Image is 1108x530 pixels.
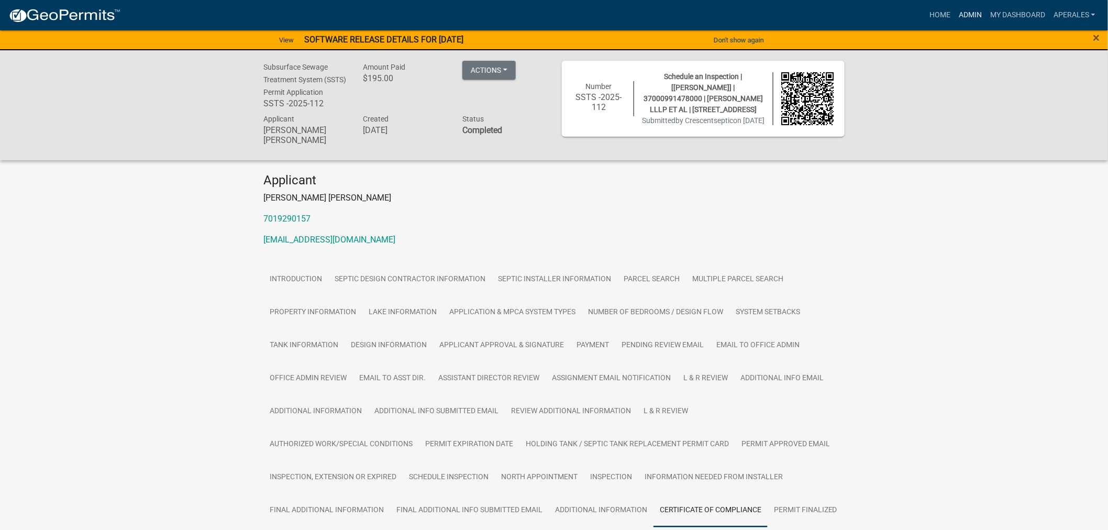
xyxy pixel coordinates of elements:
h6: SSTS -2025-112 [263,98,347,108]
a: Septic Design Contractor Information [328,263,492,296]
a: Schedule Inspection [403,461,495,494]
span: × [1093,30,1100,45]
strong: SOFTWARE RELEASE DETAILS FOR [DATE] [304,35,463,45]
a: Applicant Approval & Signature [433,329,570,362]
a: L & R Review [637,395,694,428]
a: aperales [1049,5,1100,25]
span: Submitted on [DATE] [642,116,764,125]
a: Property Information [263,296,362,329]
h4: Applicant [263,173,845,188]
span: Status [462,115,484,123]
strong: Completed [462,125,502,135]
a: Assistant Director Review [432,362,546,395]
a: Application & MPCA System Types [443,296,582,329]
a: Home [925,5,955,25]
span: Schedule an Inspection | [[PERSON_NAME]] | 37000991478000 | [PERSON_NAME] LLLP ET AL | [STREET_AD... [644,72,763,114]
a: Inspection, Extension or EXPIRED [263,461,403,494]
a: Holding Tank / Septic Tank Replacement Permit Card [519,428,735,461]
a: View [275,31,298,49]
h6: [DATE] [363,125,447,135]
h6: SSTS -2025-112 [572,92,626,112]
p: [PERSON_NAME] [PERSON_NAME] [263,192,845,204]
a: Email to Asst Dir. [353,362,432,395]
a: Office Admin Review [263,362,353,395]
span: Created [363,115,389,123]
a: Authorized Work/Special Conditions [263,428,419,461]
a: 7019290157 [263,214,311,224]
a: Final Additional Information [263,494,390,527]
a: Review Additional Information [505,395,637,428]
img: QR code [781,72,835,126]
a: Payment [570,329,615,362]
a: L & R Review [677,362,734,395]
button: Actions [462,61,516,80]
a: [EMAIL_ADDRESS][DOMAIN_NAME] [263,235,395,245]
a: Admin [955,5,986,25]
a: North Appointment [495,461,584,494]
a: Additional info email [734,362,830,395]
a: Number of Bedrooms / Design Flow [582,296,729,329]
h6: $195.00 [363,73,447,83]
button: Don't show again [710,31,768,49]
h6: [PERSON_NAME] [PERSON_NAME] [263,125,347,145]
a: Certificate of Compliance [653,494,768,527]
a: Introduction [263,263,328,296]
span: by Crescentseptic [675,116,733,125]
a: Permit Approved Email [735,428,836,461]
a: Permit Expiration Date [419,428,519,461]
a: Information Needed from Installer [638,461,789,494]
span: Amount Paid [363,63,405,71]
a: Parcel search [617,263,686,296]
a: Pending review Email [615,329,710,362]
button: Close [1093,31,1100,44]
a: Assignment Email Notification [546,362,677,395]
span: Number [586,82,612,91]
a: Email to Office Admin [710,329,806,362]
a: Final Additional Info submitted Email [390,494,549,527]
a: Additional Info submitted Email [368,395,505,428]
a: Inspection [584,461,638,494]
a: My Dashboard [986,5,1049,25]
a: Additional Information [549,494,653,527]
a: Additional Information [263,395,368,428]
span: Applicant [263,115,294,123]
span: Subsurface Sewage Treatment System (SSTS) Permit Application [263,63,346,96]
a: Lake Information [362,296,443,329]
a: Multiple Parcel Search [686,263,790,296]
a: Tank Information [263,329,345,362]
a: Septic Installer Information [492,263,617,296]
a: System Setbacks [729,296,806,329]
a: Design Information [345,329,433,362]
a: Permit Finalized [768,494,844,527]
